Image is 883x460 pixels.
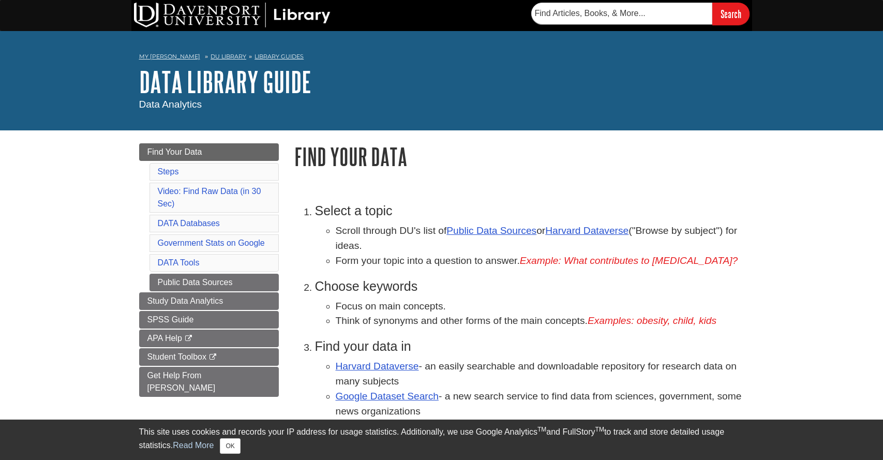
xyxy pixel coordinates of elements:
span: Find Your Data [147,147,202,156]
a: DATA Tools [158,258,200,267]
i: This link opens in a new window [208,354,217,361]
form: Searches DU Library's articles, books, and more [531,3,750,25]
a: Study Data Analytics [139,292,279,310]
a: SPSS Guide [139,311,279,329]
h3: Select a topic [315,203,744,218]
a: Get Help From [PERSON_NAME] [139,367,279,397]
a: Find Your Data [139,143,279,161]
a: Read More [173,441,214,450]
a: Library Guides [255,53,304,60]
li: Think of synonyms and other forms of the main concepts. [336,314,744,329]
i: This link opens in a new window [184,335,193,342]
div: This site uses cookies and records your IP address for usage statistics. Additionally, we use Goo... [139,426,744,454]
sup: TM [595,426,604,433]
a: Steps [158,167,179,176]
nav: breadcrumb [139,50,744,66]
span: Student Toolbox [147,352,206,361]
a: Harvard Dataverse [545,225,628,236]
sup: TM [537,426,546,433]
h1: Find Your Data [294,143,744,170]
a: My [PERSON_NAME] [139,52,200,61]
a: DATA Library Guide [139,66,311,98]
a: Harvard Dataverse [336,361,419,372]
em: Example: What contributes to [MEDICAL_DATA]? [520,255,738,266]
a: Public Data Sources [149,274,279,291]
a: APA Help [139,330,279,347]
span: SPSS Guide [147,315,194,324]
a: Video: Find Raw Data (in 30 Sec) [158,187,261,208]
li: Scroll through DU's list of or ("Browse by subject") for ideas. [336,224,744,254]
li: - a new search service to find data from sciences, government, some news organizations [336,389,744,419]
span: Study Data Analytics [147,296,223,305]
span: Get Help From [PERSON_NAME] [147,371,216,392]
a: Government Stats on Google [158,239,265,247]
a: Public Data Sources [446,225,536,236]
a: DU Library [211,53,246,60]
li: Focus on main concepts. [336,299,744,314]
button: Close [220,438,240,454]
a: Student Toolbox [139,348,279,366]
h3: Find your data in [315,339,744,354]
h3: Choose keywords [315,279,744,294]
li: - an easily searchable and downloadable repository for research data on many subjects [336,359,744,389]
a: Google Dataset Search [336,391,439,402]
span: Data Analytics [139,99,202,110]
img: DU Library [134,3,331,27]
li: Form your topic into a question to answer. [336,254,744,269]
input: Find Articles, Books, & More... [531,3,712,24]
a: DATA Databases [158,219,220,228]
span: APA Help [147,334,182,343]
input: Search [712,3,750,25]
em: Examples: obesity, child, kids [588,315,716,326]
